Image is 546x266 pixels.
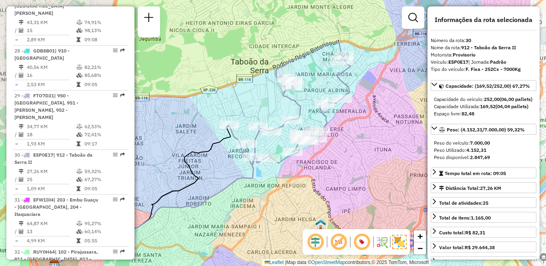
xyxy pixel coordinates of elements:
[14,185,18,193] td: =
[26,228,76,236] td: 13
[14,197,98,217] span: 31 -
[431,16,536,24] h4: Informações da rota selecionada
[431,66,536,73] div: Tipo do veículo:
[14,175,18,183] td: /
[465,244,495,250] strong: R$ 29.644,38
[19,65,24,70] i: Distância Total
[490,59,506,65] strong: Padrão
[76,169,82,174] i: % de utilização do peso
[447,127,525,133] span: Peso: (4.152,31/7.000,00) 59,32%
[76,28,82,33] i: % de utilização da cubagem
[263,259,431,266] div: Map data © contributors,© 2025 TomTom, Microsoft
[431,44,536,51] div: Nome da rota:
[315,219,326,230] img: DS Teste
[26,18,76,26] td: 43,31 KM
[76,73,82,78] i: % de utilização da cubagem
[19,28,24,33] i: Total de Atividades
[84,140,124,148] td: 09:17
[434,147,533,154] div: Peso Utilizado:
[466,147,486,153] strong: 4.152,31
[448,59,468,65] strong: ESP0E17
[26,71,76,79] td: 16
[33,197,54,203] span: EFW1I04
[113,152,118,157] em: Opções
[84,26,124,34] td: 98,13%
[26,140,76,148] td: 1,93 KM
[462,111,474,117] strong: 82,48
[470,154,490,160] strong: 2.847,69
[445,170,506,176] span: Tempo total em rota: 09:05
[33,152,53,158] span: ESP0E17
[468,59,506,65] span: | Jornada:
[26,167,76,175] td: 27,26 KM
[461,44,516,50] strong: 912 - Taboão da Serra II
[405,10,421,26] a: Exibir filtros
[471,215,491,221] strong: 1.165,00
[329,232,348,252] span: Exibir NR
[84,71,124,79] td: 85,68%
[439,185,501,192] div: Distância Total:
[306,232,325,252] span: Ocultar deslocamento
[76,221,82,226] i: % de utilização do peso
[33,93,54,99] span: FTO7D31
[26,131,76,139] td: 18
[434,96,533,103] div: Capacidade do veículo:
[26,185,76,193] td: 1,09 KM
[120,152,125,157] em: Rota exportada
[26,63,76,71] td: 40,56 KM
[446,83,530,89] span: Capacidade: (169,52/252,00) 67,27%
[439,244,495,251] div: Valor total:
[453,52,476,58] strong: Provisorio
[431,93,536,121] div: Capacidade: (169,52/252,00) 67,27%
[431,182,536,193] a: Distância Total:27,26 KM
[84,237,124,245] td: 05:55
[33,249,55,255] span: RUY0H64
[19,229,24,234] i: Total de Atividades
[113,197,118,202] em: Opções
[14,228,18,236] td: /
[120,93,125,98] em: Rota exportada
[311,260,345,265] a: OpenStreetMap
[76,238,80,243] i: Tempo total em rota
[14,48,70,61] span: 28 -
[84,123,124,131] td: 62,53%
[76,186,80,191] i: Tempo total em rota
[500,96,532,102] strong: (06,00 pallets)
[141,10,157,28] a: Nova sessão e pesquisa
[76,65,82,70] i: % de utilização do peso
[496,103,528,109] strong: (04,04 pallets)
[84,175,124,183] td: 67,27%
[76,177,82,182] i: % de utilização da cubagem
[113,48,118,53] em: Opções
[113,249,118,254] em: Opções
[434,154,533,161] div: Peso disponível:
[431,37,536,44] div: Número da rota:
[19,124,24,129] i: Distância Total
[14,81,18,89] td: =
[14,93,78,120] span: 29 -
[431,58,536,66] div: Veículo:
[431,212,536,223] a: Total de itens:1.165,00
[19,20,24,25] i: Distância Total
[84,220,124,228] td: 95,27%
[434,103,533,110] div: Capacidade Utilizada:
[434,110,533,117] div: Espaço livre:
[76,82,80,87] i: Tempo total em rota
[431,80,536,91] a: Capacidade: (169,52/252,00) 67,27%
[431,227,536,238] a: Custo total:R$ 82,31
[120,48,125,53] em: Rota exportada
[19,177,24,182] i: Total de Atividades
[439,200,488,206] span: Total de atividades:
[14,131,18,139] td: /
[465,230,485,236] strong: R$ 82,31
[470,140,490,146] strong: 7.000,00
[76,20,82,25] i: % de utilização do peso
[285,260,286,265] span: |
[414,230,426,242] a: Zoom in
[431,242,536,252] a: Valor total:R$ 29.644,38
[418,243,423,253] span: −
[26,36,76,44] td: 2,89 KM
[466,66,521,72] strong: F. Fixa - 252Cx - 7000Kg
[265,260,284,265] a: Leaflet
[84,228,124,236] td: 60,14%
